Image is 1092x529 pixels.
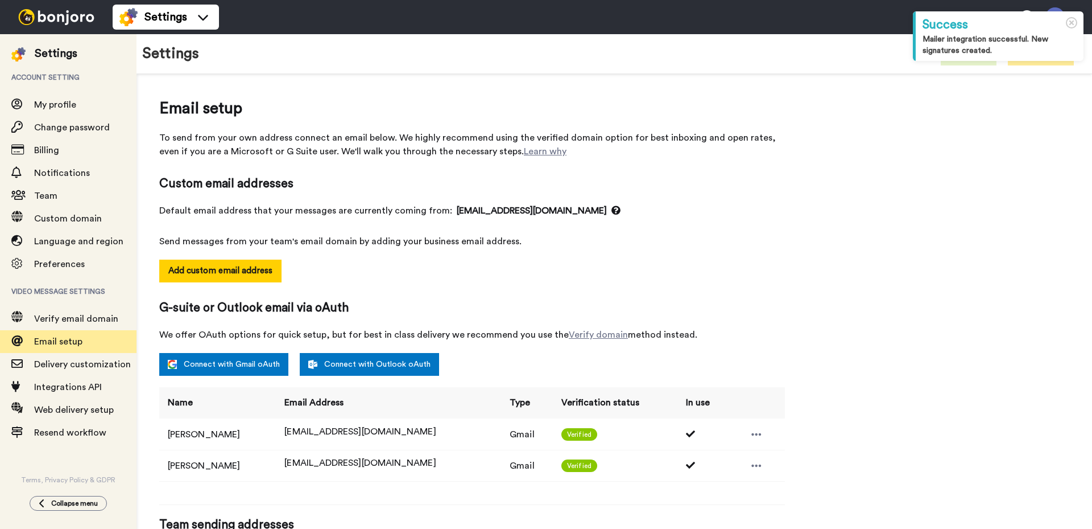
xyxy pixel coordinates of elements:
td: Gmail [501,450,553,481]
span: Collapse menu [51,499,98,508]
img: bj-logo-header-white.svg [14,9,99,25]
span: Web delivery setup [34,405,114,415]
td: [PERSON_NAME] [159,450,276,481]
a: Connect with Gmail oAuth [159,353,288,376]
span: Default email address that your messages are currently coming from: [159,204,785,218]
span: [EMAIL_ADDRESS][DOMAIN_NAME] [284,427,436,436]
div: Success [923,16,1077,34]
h1: Settings [142,46,199,62]
a: Verify domain [569,330,628,339]
span: Resend workflow [34,428,106,437]
span: [EMAIL_ADDRESS][DOMAIN_NAME] [457,204,621,218]
div: Mailer integration successful. New signatures created. [923,34,1077,56]
img: google.svg [168,360,177,369]
span: [EMAIL_ADDRESS][DOMAIN_NAME] [284,458,436,468]
th: Verification status [553,387,677,419]
div: Settings [35,46,77,61]
span: Custom email addresses [159,175,785,192]
span: Email setup [34,337,82,346]
span: Change password [34,123,110,132]
span: Language and region [34,237,123,246]
th: Type [501,387,553,419]
th: Name [159,387,276,419]
span: My profile [34,100,76,109]
td: [PERSON_NAME] [159,419,276,450]
th: In use [677,387,728,419]
button: Add custom email address [159,260,282,282]
span: G-suite or Outlook email via oAuth [159,300,785,317]
span: Email setup [159,97,785,120]
a: Connect with Outlook oAuth [300,353,439,376]
td: Gmail [501,419,553,450]
i: Used 1 times [686,429,697,438]
span: Verified [561,460,597,472]
span: Send messages from your team's email domain by adding your business email address. [159,235,785,248]
span: Billing [34,146,59,155]
span: To send from your own address connect an email below. We highly recommend using the verified doma... [159,131,785,158]
a: Learn why [524,147,566,156]
span: Team [34,191,57,200]
span: We offer OAuth options for quick setup, but for best in class delivery we recommend you use the m... [159,328,785,342]
button: Collapse menu [30,496,107,511]
th: Email Address [276,387,501,419]
span: Integrations API [34,383,102,392]
span: Verified [561,428,597,441]
span: Settings [144,9,187,25]
i: Used 1 times [686,461,697,470]
span: Custom domain [34,214,102,223]
span: Preferences [34,260,85,269]
img: settings-colored.svg [11,47,26,61]
img: outlook-white.svg [308,360,317,369]
span: Notifications [34,169,90,178]
span: Verify email domain [34,314,118,323]
span: Delivery customization [34,360,131,369]
img: settings-colored.svg [119,8,138,26]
